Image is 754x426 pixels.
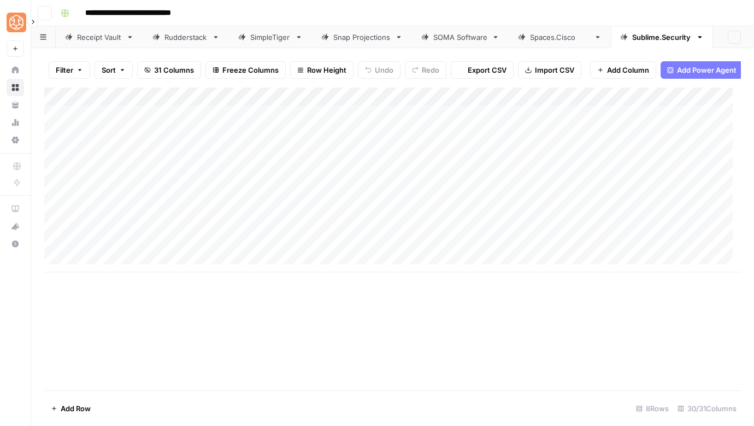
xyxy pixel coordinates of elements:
button: What's new? [7,218,24,235]
button: Add Column [590,61,656,79]
div: [DOMAIN_NAME] [632,32,692,43]
a: Settings [7,131,24,149]
button: Filter [49,61,90,79]
div: Receipt Vault [77,32,122,43]
a: Your Data [7,96,24,114]
a: Snap Projections [312,26,412,48]
a: SimpleTiger [229,26,312,48]
a: AirOps Academy [7,200,24,218]
span: 31 Columns [154,65,194,75]
a: Usage [7,114,24,131]
div: 8 Rows [632,400,673,417]
span: Add Power Agent [677,65,737,75]
a: Rudderstack [143,26,229,48]
a: [DOMAIN_NAME] [509,26,611,48]
div: SOMA Software [433,32,487,43]
button: Sort [95,61,133,79]
span: Filter [56,65,73,75]
span: Freeze Columns [222,65,279,75]
a: SOMA Software [412,26,509,48]
div: Snap Projections [333,32,391,43]
button: Redo [405,61,446,79]
button: Workspace: SimpleTiger [7,9,24,36]
button: Import CSV [518,61,581,79]
button: Add Row [44,400,97,417]
div: Rudderstack [164,32,208,43]
a: Receipt Vault [56,26,143,48]
a: Home [7,61,24,79]
div: 30/31 Columns [673,400,741,417]
a: Browse [7,79,24,96]
button: Export CSV [451,61,514,79]
span: Undo [375,65,393,75]
button: Undo [358,61,400,79]
div: SimpleTiger [250,32,291,43]
img: SimpleTiger Logo [7,13,26,32]
a: [DOMAIN_NAME] [611,26,713,48]
span: Add Column [607,65,649,75]
span: Row Height [307,65,346,75]
span: Redo [422,65,439,75]
span: Add Row [61,403,91,414]
button: Row Height [290,61,354,79]
button: Help + Support [7,235,24,253]
span: Sort [102,65,116,75]
span: Export CSV [468,65,506,75]
span: Import CSV [535,65,574,75]
div: What's new? [7,218,23,235]
button: 31 Columns [137,61,201,79]
button: Add Power Agent [661,61,743,79]
button: Freeze Columns [205,61,286,79]
div: [DOMAIN_NAME] [530,32,590,43]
